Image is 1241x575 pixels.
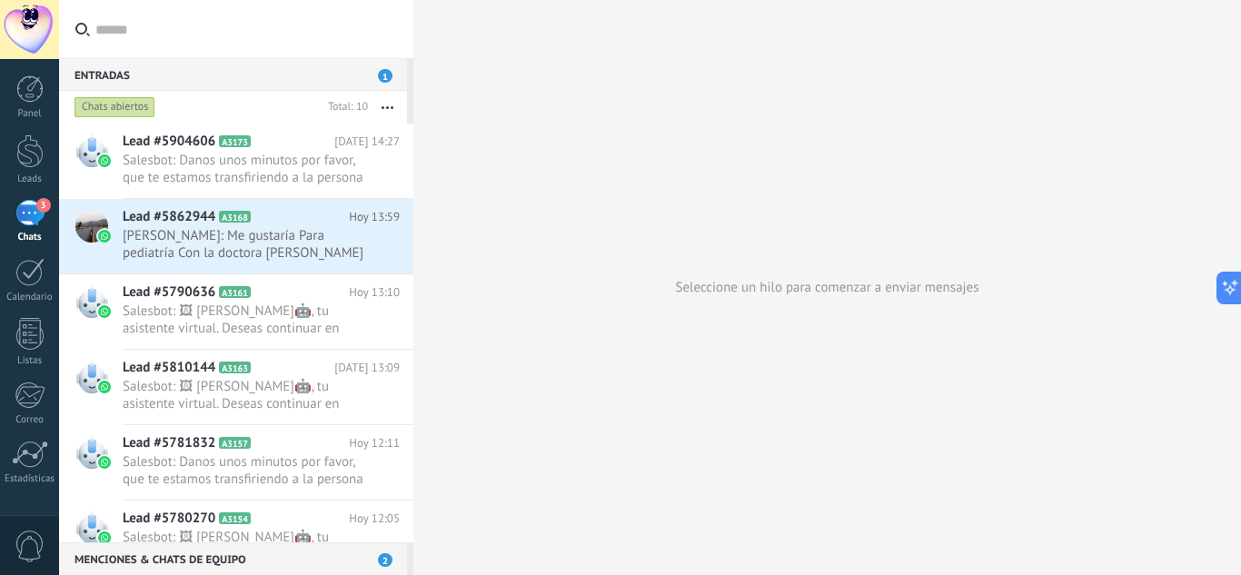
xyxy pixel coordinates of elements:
[59,425,413,500] a: Lead #5781832 A3157 Hoy 12:11 Salesbot: Danos unos minutos por favor, que te estamos transfiriend...
[123,510,215,528] span: Lead #5780270
[98,456,111,469] img: waba.svg
[349,434,400,452] span: Hoy 12:11
[98,305,111,318] img: waba.svg
[4,232,56,243] div: Chats
[59,542,407,575] div: Menciones & Chats de equipo
[123,378,365,412] span: Salesbot: 🖼 [PERSON_NAME]🤖, tu asistente virtual. Deseas continuar en español / Please choose you...
[349,283,400,302] span: Hoy 13:10
[59,501,413,575] a: Lead #5780270 A3154 Hoy 12:05 Salesbot: 🖼 [PERSON_NAME]🤖, tu asistente virtual. Deseas continuar ...
[98,381,111,393] img: waba.svg
[321,98,368,116] div: Total: 10
[74,96,155,118] div: Chats abiertos
[219,362,251,373] span: A3163
[219,437,251,449] span: A3157
[123,359,215,377] span: Lead #5810144
[219,211,251,223] span: A3168
[59,58,407,91] div: Entradas
[36,198,51,213] span: 3
[59,199,413,273] a: Lead #5862944 A3168 Hoy 13:59 [PERSON_NAME]: Me gustaría Para pediatría Con la doctora [PERSON_NA...
[4,173,56,185] div: Leads
[123,152,365,186] span: Salesbot: Danos unos minutos por favor, que te estamos transfiriendo a la persona encargada.
[98,230,111,243] img: waba.svg
[98,531,111,544] img: waba.svg
[334,359,400,377] span: [DATE] 13:09
[98,154,111,167] img: waba.svg
[123,434,215,452] span: Lead #5781832
[378,69,392,83] span: 1
[123,208,215,226] span: Lead #5862944
[59,350,413,424] a: Lead #5810144 A3163 [DATE] 13:09 Salesbot: 🖼 [PERSON_NAME]🤖, tu asistente virtual. Deseas continu...
[378,553,392,567] span: 2
[123,302,365,337] span: Salesbot: 🖼 [PERSON_NAME]🤖, tu asistente virtual. Deseas continuar en español / Please choose you...
[123,529,365,563] span: Salesbot: 🖼 [PERSON_NAME]🤖, tu asistente virtual. Deseas continuar en español / Please choose you...
[219,286,251,298] span: A3161
[349,510,400,528] span: Hoy 12:05
[123,283,215,302] span: Lead #5790636
[59,124,413,198] a: Lead #5904606 A3173 [DATE] 14:27 Salesbot: Danos unos minutos por favor, que te estamos transfiri...
[123,227,365,262] span: [PERSON_NAME]: Me gustaría Para pediatría Con la doctora [PERSON_NAME] si tiene disponibilidad
[4,292,56,303] div: Calendario
[4,355,56,367] div: Listas
[4,108,56,120] div: Panel
[123,133,215,151] span: Lead #5904606
[123,453,365,488] span: Salesbot: Danos unos minutos por favor, que te estamos transfiriendo a la persona encargada.
[219,512,251,524] span: A3154
[219,135,251,147] span: A3173
[59,274,413,349] a: Lead #5790636 A3161 Hoy 13:10 Salesbot: 🖼 [PERSON_NAME]🤖, tu asistente virtual. Deseas continuar ...
[4,414,56,426] div: Correo
[4,473,56,485] div: Estadísticas
[334,133,400,151] span: [DATE] 14:27
[349,208,400,226] span: Hoy 13:59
